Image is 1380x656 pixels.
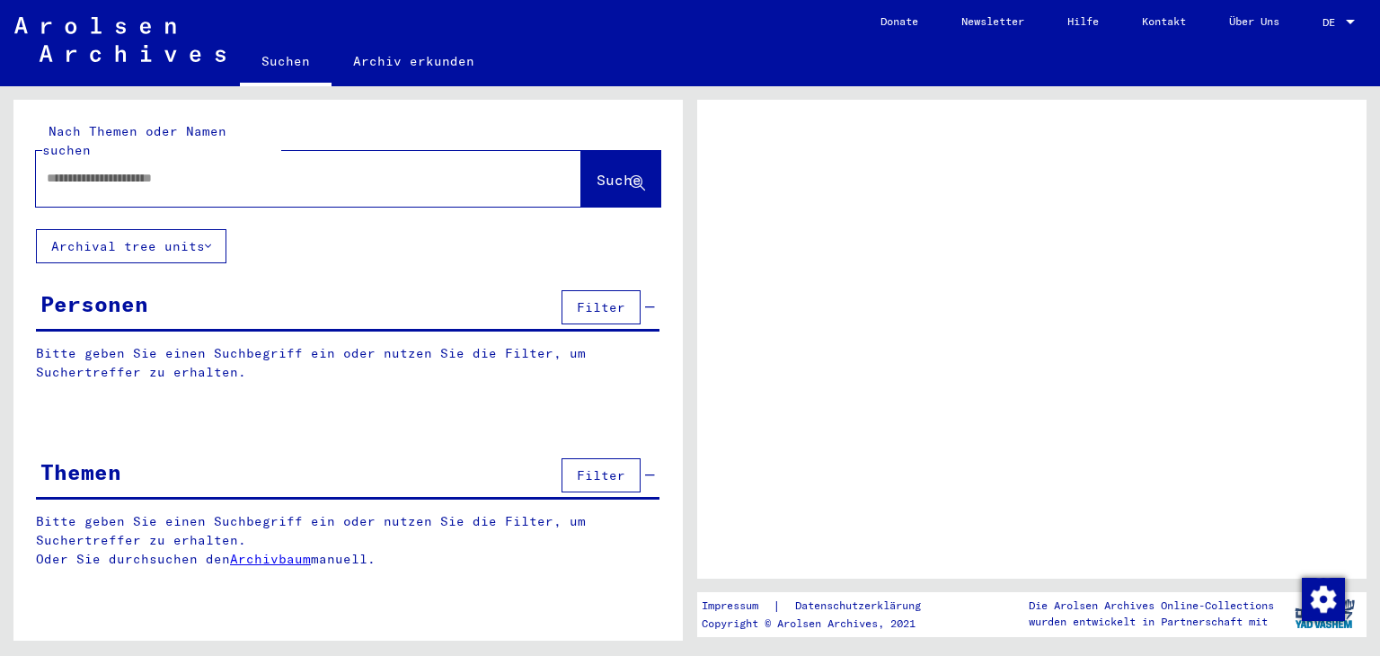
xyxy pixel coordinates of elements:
[562,458,641,492] button: Filter
[40,288,148,320] div: Personen
[14,17,226,62] img: Arolsen_neg.svg
[597,171,641,189] span: Suche
[1291,591,1358,636] img: yv_logo.png
[36,512,660,569] p: Bitte geben Sie einen Suchbegriff ein oder nutzen Sie die Filter, um Suchertreffer zu erhalten. O...
[562,290,641,324] button: Filter
[702,597,942,616] div: |
[240,40,332,86] a: Suchen
[332,40,496,83] a: Archiv erkunden
[36,229,226,263] button: Archival tree units
[42,123,226,158] mat-label: Nach Themen oder Namen suchen
[781,597,942,616] a: Datenschutzerklärung
[702,616,942,632] p: Copyright © Arolsen Archives, 2021
[702,597,773,616] a: Impressum
[1301,577,1344,620] div: Zustimmung ändern
[230,551,311,567] a: Archivbaum
[36,344,659,382] p: Bitte geben Sie einen Suchbegriff ein oder nutzen Sie die Filter, um Suchertreffer zu erhalten.
[1029,614,1274,630] p: wurden entwickelt in Partnerschaft mit
[577,467,625,483] span: Filter
[577,299,625,315] span: Filter
[581,151,660,207] button: Suche
[1302,578,1345,621] img: Zustimmung ändern
[1029,598,1274,614] p: Die Arolsen Archives Online-Collections
[1322,16,1342,29] span: DE
[40,456,121,488] div: Themen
